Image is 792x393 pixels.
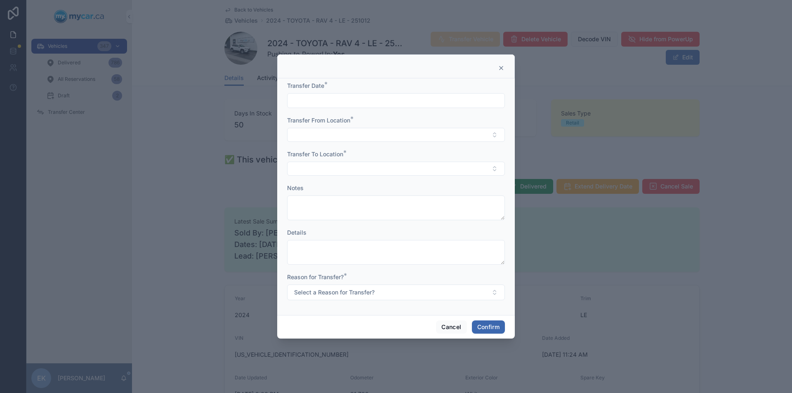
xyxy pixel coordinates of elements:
[294,288,375,297] span: Select a Reason for Transfer?
[287,162,505,176] button: Select Button
[287,128,505,142] button: Select Button
[287,184,304,191] span: Notes
[287,151,343,158] span: Transfer To Location
[287,117,350,124] span: Transfer From Location
[287,82,324,89] span: Transfer Date
[287,229,306,236] span: Details
[436,320,467,334] button: Cancel
[472,320,505,334] button: Confirm
[287,285,505,300] button: Select Button
[287,273,344,280] span: Reason for Transfer?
